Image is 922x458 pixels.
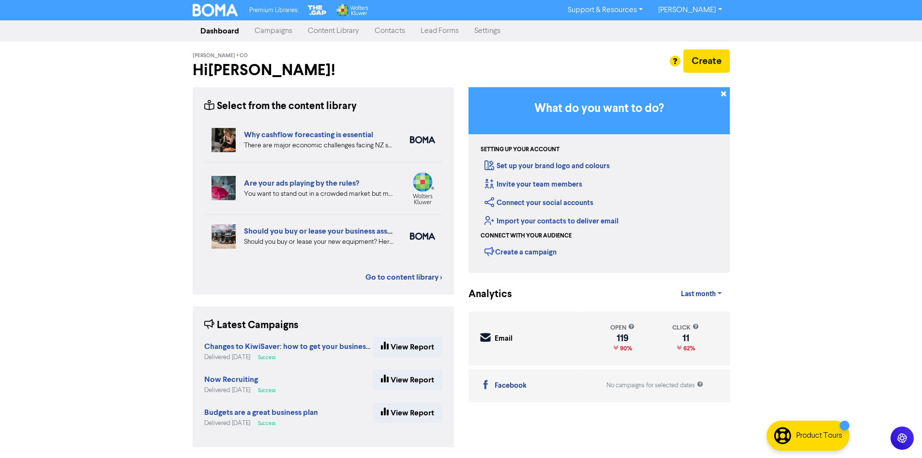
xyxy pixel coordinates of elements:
div: click [672,323,699,332]
div: Facebook [495,380,527,392]
div: Create a campaign [484,244,557,259]
a: Set up your brand logo and colours [484,161,610,171]
h2: Hi [PERSON_NAME] ! [193,61,454,79]
span: 62% [681,345,695,352]
a: Changes to KiwiSaver: how to get your business ready [204,343,391,351]
div: open [610,323,635,332]
a: Lead Forms [413,21,467,41]
img: Wolters Kluwer [335,4,368,16]
a: Support & Resources [560,2,650,18]
a: View Report [373,370,442,390]
a: Now Recruiting [204,376,258,384]
div: Delivered [DATE] [204,386,279,395]
div: There are major economic challenges facing NZ small business. How can detailed cashflow forecasti... [244,141,395,151]
a: [PERSON_NAME] [650,2,729,18]
a: Campaigns [247,21,300,41]
strong: Changes to KiwiSaver: how to get your business ready [204,342,391,351]
a: Connect your social accounts [484,198,593,207]
img: BOMA Logo [193,4,238,16]
span: Success [258,388,275,393]
a: Content Library [300,21,367,41]
div: Email [495,333,513,345]
a: Settings [467,21,508,41]
div: Delivered [DATE] [204,353,373,362]
a: View Report [373,337,442,357]
iframe: Chat Widget [874,411,922,458]
a: Invite your team members [484,180,582,189]
img: boma [410,136,435,143]
div: Analytics [469,287,500,302]
div: Delivered [DATE] [204,419,318,428]
div: Setting up your account [481,145,559,154]
img: The Gap [306,4,328,16]
div: No campaigns for selected dates [606,381,703,390]
div: Should you buy or lease your new equipment? Here are some pros and cons of each. We also can revi... [244,237,395,247]
span: Success [258,355,275,360]
span: Success [258,421,275,426]
a: Import your contacts to deliver email [484,217,619,226]
a: Go to content library > [365,271,442,283]
span: Premium Libraries: [249,7,299,14]
div: You want to stand out in a crowded market but make sure your ads are compliant with the rules. Fi... [244,189,395,199]
a: Budgets are a great business plan [204,409,318,417]
a: View Report [373,403,442,423]
a: Are your ads playing by the rules? [244,178,359,188]
div: 11 [672,334,699,342]
div: Getting Started in BOMA [469,87,730,273]
span: Last month [681,290,716,299]
div: Select from the content library [204,99,357,114]
strong: Budgets are a great business plan [204,408,318,417]
a: Why cashflow forecasting is essential [244,130,373,140]
a: Should you buy or lease your business assets? [244,226,401,236]
span: [PERSON_NAME] + Co [193,52,248,59]
img: wolters_kluwer [410,172,435,205]
a: Dashboard [193,21,247,41]
div: Connect with your audience [481,232,572,240]
a: Contacts [367,21,413,41]
strong: Now Recruiting [204,375,258,384]
div: Latest Campaigns [204,318,299,333]
h3: What do you want to do? [483,102,715,116]
button: Create [683,49,730,73]
div: 119 [610,334,635,342]
img: boma_accounting [410,233,435,240]
a: Last month [673,284,729,304]
span: 90% [618,345,632,352]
